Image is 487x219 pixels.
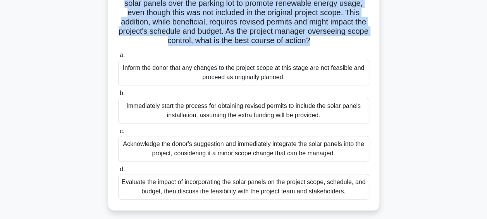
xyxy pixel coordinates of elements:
span: b. [120,90,125,96]
div: Evaluate the impact of incorporating the solar panels on the project scope, schedule, and budget,... [118,174,369,200]
span: d. [120,166,125,172]
div: Acknowledge the donor's suggestion and immediately integrate the solar panels into the project, c... [118,136,369,162]
div: Immediately start the process for obtaining revised permits to include the solar panels installat... [118,98,369,123]
span: a. [120,52,125,58]
span: c. [120,128,124,134]
div: Inform the donor that any changes to the project scope at this stage are not feasible and proceed... [118,60,369,85]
